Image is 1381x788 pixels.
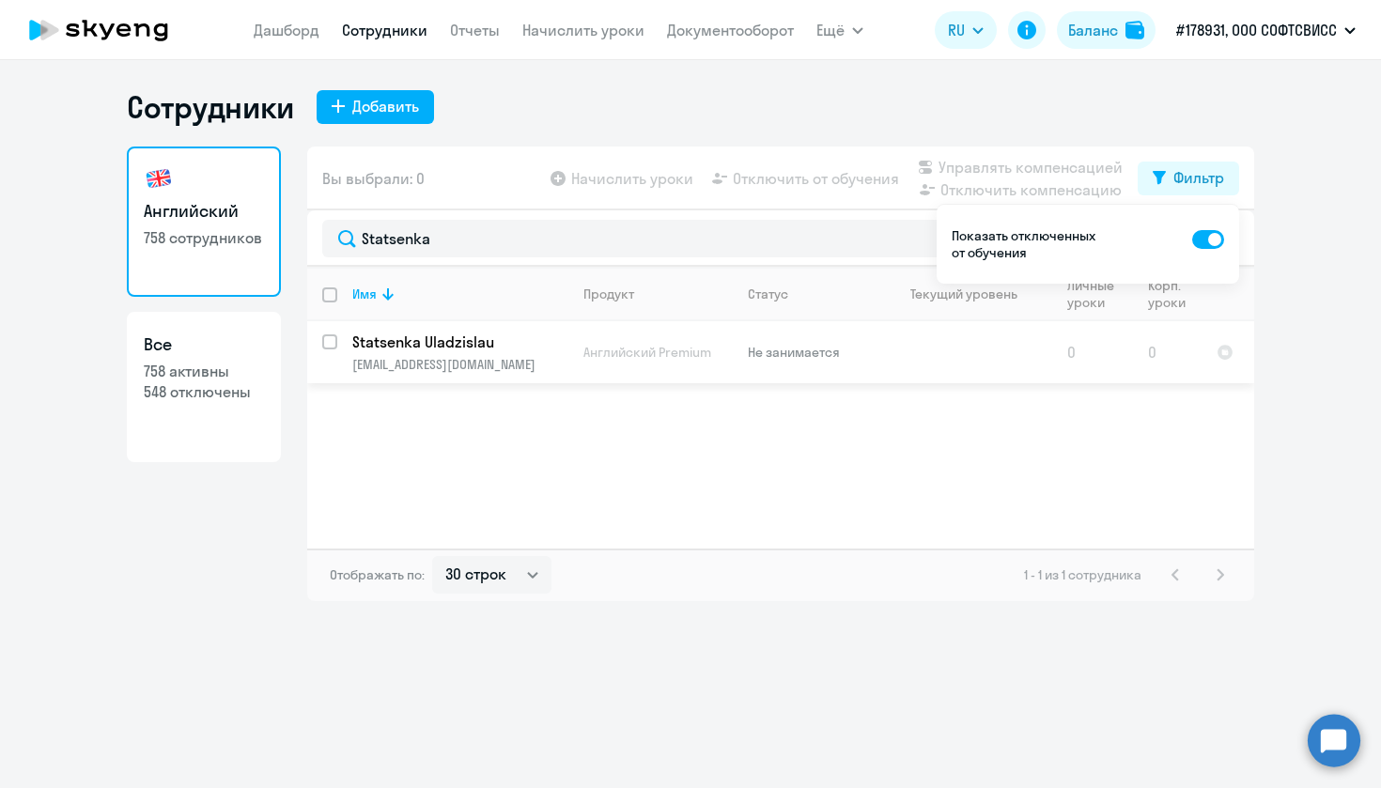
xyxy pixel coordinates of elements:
button: Балансbalance [1057,11,1156,49]
a: Все758 активны548 отключены [127,312,281,462]
p: Не занимается [748,344,877,361]
p: [EMAIL_ADDRESS][DOMAIN_NAME] [352,356,567,373]
a: Начислить уроки [522,21,644,39]
p: 758 активны [144,361,264,381]
div: Баланс [1068,19,1118,41]
div: Личные уроки [1067,277,1120,311]
div: Текущий уровень [910,286,1017,302]
td: 0 [1052,321,1133,383]
a: Отчеты [450,21,500,39]
p: Statsenka Uladzislau [352,332,565,352]
div: Корп. уроки [1148,277,1201,311]
p: Показать отключенных от обучения [952,227,1100,261]
a: Документооборот [667,21,794,39]
button: #178931, ООО СОФТСВИСС [1167,8,1365,53]
span: Отображать по: [330,566,425,583]
h1: Сотрудники [127,88,294,126]
div: Добавить [352,95,419,117]
p: #178931, ООО СОФТСВИСС [1176,19,1337,41]
td: 0 [1133,321,1202,383]
img: balance [1125,21,1144,39]
span: 1 - 1 из 1 сотрудника [1024,566,1141,583]
img: english [144,163,174,193]
div: Имя [352,286,377,302]
a: Английский758 сотрудников [127,147,281,297]
div: Текущий уровень [892,286,1051,302]
a: Statsenka Uladzislau [352,332,567,352]
span: RU [948,19,965,41]
h3: Все [144,332,264,357]
button: Фильтр [1138,162,1239,195]
p: 758 сотрудников [144,227,264,248]
div: Продукт [583,286,634,302]
input: Поиск по имени, email, продукту или статусу [322,220,1239,257]
div: Статус [748,286,877,302]
button: Ещё [816,11,863,49]
p: 548 отключены [144,381,264,402]
div: Корп. уроки [1148,277,1188,311]
a: Дашборд [254,21,319,39]
button: Добавить [317,90,434,124]
a: Сотрудники [342,21,427,39]
div: Фильтр [1173,166,1224,189]
span: Вы выбрали: 0 [322,167,425,190]
div: Имя [352,286,567,302]
h3: Английский [144,199,264,224]
span: Ещё [816,19,845,41]
button: RU [935,11,997,49]
div: Статус [748,286,788,302]
div: Продукт [583,286,732,302]
div: Личные уроки [1067,277,1132,311]
span: Английский Premium [583,344,711,361]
